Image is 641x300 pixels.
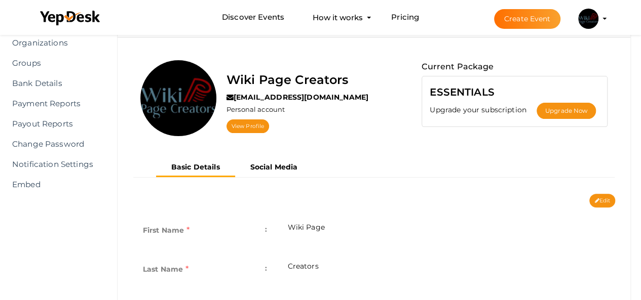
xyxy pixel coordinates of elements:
label: ESSENTIALS [430,84,494,100]
b: Basic Details [171,162,220,172]
a: Payout Reports [8,114,99,134]
span: : [265,261,267,275]
label: Personal account [227,105,285,114]
a: Notification Settings [8,154,99,175]
button: Upgrade Now [537,103,596,119]
a: Pricing [391,8,419,27]
td: Creators [277,251,615,290]
a: View Profile [227,119,269,133]
td: Wiki Page [277,212,615,251]
span: : [265,222,267,236]
a: Groups [8,53,99,73]
label: First Name [143,222,190,238]
button: Edit [589,194,615,207]
label: Current Package [422,60,494,73]
button: Basic Details [156,159,235,177]
button: Social Media [235,159,313,176]
label: Upgrade your subscription [430,105,537,115]
b: Social Media [250,162,298,172]
a: Organizations [8,33,99,53]
label: [EMAIL_ADDRESS][DOMAIN_NAME] [227,92,368,102]
a: Discover Events [222,8,284,27]
a: Embed [8,175,99,195]
a: Payment Reports [8,94,99,114]
label: Wiki Page Creators [227,70,349,90]
a: Bank Details [8,73,99,94]
label: Last Name [143,261,189,277]
button: How it works [310,8,366,27]
img: FS9AVAV3_normal.jpeg [140,60,216,136]
img: FS9AVAV3_small.jpeg [578,9,598,29]
button: Create Event [494,9,561,29]
a: Change Password [8,134,99,154]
